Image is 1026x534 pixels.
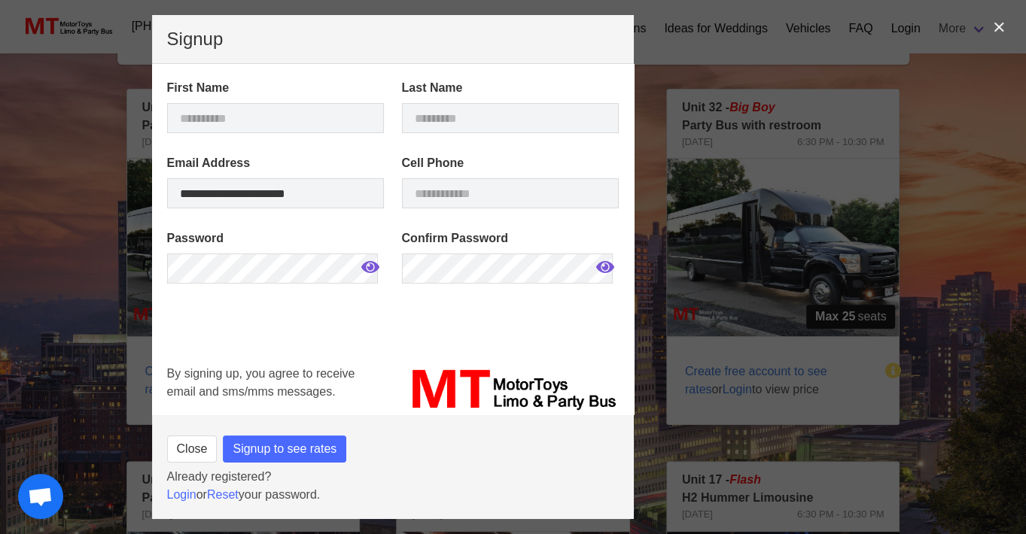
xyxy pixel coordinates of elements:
label: Last Name [402,79,619,97]
label: Email Address [167,154,384,172]
p: Already registered? [167,468,619,486]
iframe: reCAPTCHA [167,305,396,417]
button: Signup to see rates [223,435,346,463]
label: Password [167,229,384,247]
label: Cell Phone [402,154,619,172]
img: MT_logo_name.png [402,365,619,414]
label: First Name [167,79,384,97]
p: or your password. [167,486,619,504]
span: Signup to see rates [233,440,336,458]
button: Close [167,435,218,463]
label: Confirm Password [402,229,619,247]
p: Signup [167,30,619,48]
a: Login [167,488,196,501]
a: Reset [207,488,239,501]
div: By signing up, you agree to receive email and sms/mms messages. [158,356,393,423]
div: Open chat [18,474,63,519]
